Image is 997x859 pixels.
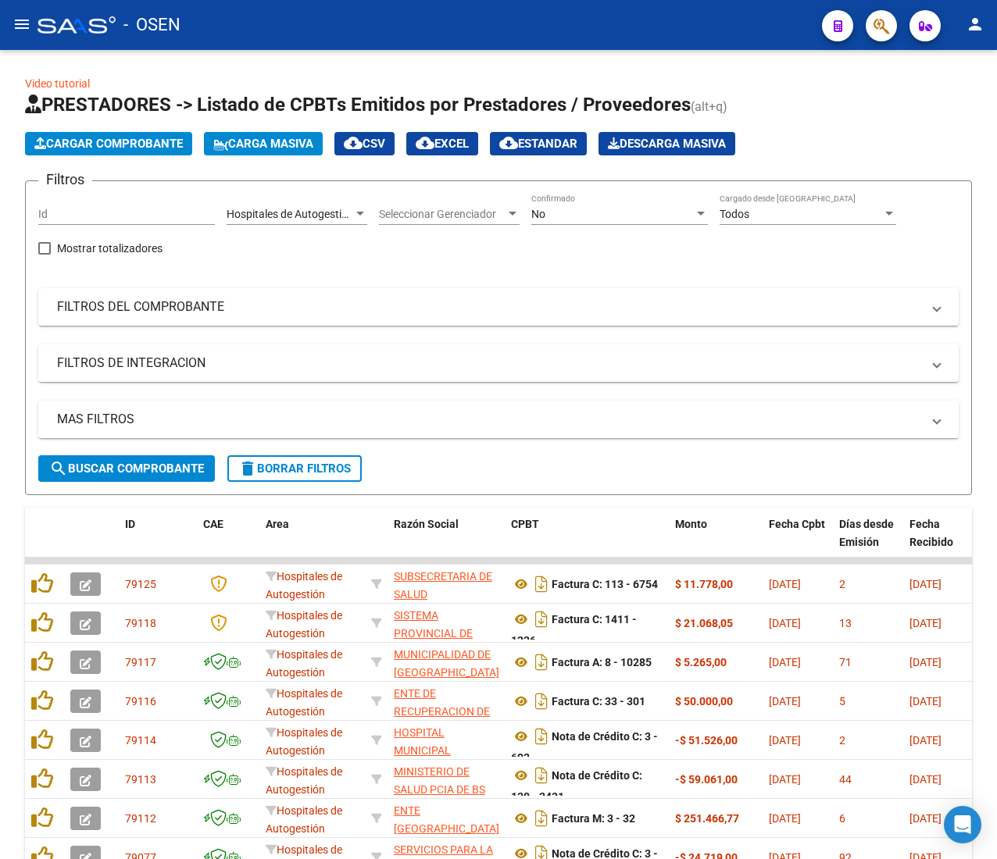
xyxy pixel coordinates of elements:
button: Buscar Comprobante [38,455,215,482]
span: [DATE] [769,734,801,747]
span: Descarga Masiva [608,137,726,151]
i: Descargar documento [531,763,552,788]
strong: $ 50.000,00 [675,695,733,708]
span: PRESTADORES -> Listado de CPBTs Emitidos por Prestadores / Proveedores [25,94,691,116]
datatable-header-cell: CPBT [505,508,669,576]
span: MUNICIPALIDAD DE [GEOGRAPHIC_DATA][PERSON_NAME] [394,648,499,697]
span: MINISTERIO DE SALUD PCIA DE BS AS [394,765,485,814]
span: ENTE [GEOGRAPHIC_DATA][PERSON_NAME] [394,804,499,853]
button: Borrar Filtros [227,455,362,482]
datatable-header-cell: Area [259,508,365,576]
span: [DATE] [909,812,942,825]
span: EXCEL [416,137,469,151]
span: Días desde Emisión [839,518,894,548]
span: Mostrar totalizadores [57,239,163,258]
mat-expansion-panel-header: MAS FILTROS [38,401,959,438]
div: 30675068441 [394,568,499,601]
span: [DATE] [769,578,801,590]
button: Carga Masiva [204,132,323,155]
span: 6 [839,812,845,825]
span: [DATE] [909,617,942,629]
span: Carga Masiva [213,137,313,151]
mat-icon: person [966,15,984,34]
span: [DATE] [909,578,942,590]
i: Descargar documento [531,806,552,831]
div: Open Intercom Messenger [944,806,981,843]
span: 79113 [125,773,156,786]
strong: -$ 51.526,00 [675,734,738,747]
mat-expansion-panel-header: FILTROS DEL COMPROBANTE [38,288,959,326]
h3: Filtros [38,169,92,191]
i: Descargar documento [531,572,552,597]
strong: Factura A: 8 - 10285 [552,656,652,668]
i: Descargar documento [531,650,552,675]
span: Fecha Cpbt [769,518,825,530]
span: Buscar Comprobante [49,462,204,476]
span: 44 [839,773,852,786]
strong: $ 5.265,00 [675,656,727,668]
span: Razón Social [394,518,459,530]
span: 71 [839,656,852,668]
span: [DATE] [769,617,801,629]
div: 30999011892 [394,724,499,757]
span: Hospitales de Autogestión [266,570,342,601]
span: 13 [839,617,852,629]
strong: Nota de Crédito C: 3 - 692 [511,730,658,764]
span: Hospitales de Autogestión [266,687,342,718]
strong: Factura C: 113 - 6754 [552,578,658,590]
strong: Factura M: 3 - 32 [552,812,635,825]
span: Monto [675,518,707,530]
span: [DATE] [909,656,942,668]
mat-icon: search [49,459,68,478]
span: [DATE] [769,695,801,708]
datatable-header-cell: Razón Social [388,508,505,576]
datatable-header-cell: Fecha Recibido [903,508,974,576]
span: SISTEMA PROVINCIAL DE SALUD [394,609,473,658]
span: Estandar [499,137,577,151]
strong: Factura C: 33 - 301 [552,695,645,708]
span: [DATE] [769,812,801,825]
span: [DATE] [909,773,942,786]
datatable-header-cell: Fecha Cpbt [763,508,833,576]
strong: Factura C: 1411 - 1226 [511,613,637,647]
span: ID [125,518,135,530]
span: Hospitales de Autogestión [266,726,342,757]
i: Descargar documento [531,724,552,749]
mat-expansion-panel-header: FILTROS DE INTEGRACION [38,344,959,382]
datatable-header-cell: Días desde Emisión [833,508,903,576]
strong: Nota de Crédito C: 130 - 2431 [511,769,642,803]
span: 79114 [125,734,156,747]
span: Todos [720,208,749,220]
strong: $ 21.068,05 [675,617,733,629]
mat-icon: cloud_download [344,134,363,152]
span: CSV [344,137,385,151]
span: No [531,208,545,220]
span: 79117 [125,656,156,668]
span: 5 [839,695,845,708]
datatable-header-cell: CAE [197,508,259,576]
span: 2 [839,578,845,590]
button: Cargar Comprobante [25,132,192,155]
div: 30626983398 [394,763,499,796]
app-download-masive: Descarga masiva de comprobantes (adjuntos) [599,132,735,155]
span: 79112 [125,812,156,825]
span: [DATE] [769,773,801,786]
span: Hospitales de Autogestión [227,208,354,220]
span: CPBT [511,518,539,530]
span: Seleccionar Gerenciador [379,208,506,221]
a: Video tutorial [25,77,90,90]
strong: -$ 59.061,00 [675,773,738,786]
button: CSV [334,132,395,155]
span: Cargar Comprobante [34,137,183,151]
span: HOSPITAL MUNICIPAL SUBZONAL [PERSON_NAME][GEOGRAPHIC_DATA] [394,726,499,810]
div: 30718899326 [394,802,499,835]
span: Area [266,518,289,530]
span: ENTE DE RECUPERACION DE FONDOS PARA EL FORTALECIMIENTO DEL SISTEMA DE SALUD DE MENDOZA (REFORSAL)... [394,687,497,807]
mat-icon: cloud_download [499,134,518,152]
span: Hospitales de Autogestión [266,648,342,679]
span: - OSEN [123,8,180,42]
span: (alt+q) [691,99,727,114]
button: Estandar [490,132,587,155]
mat-icon: delete [238,459,257,478]
mat-panel-title: FILTROS DEL COMPROBANTE [57,298,921,315]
